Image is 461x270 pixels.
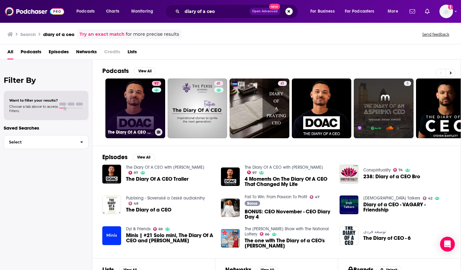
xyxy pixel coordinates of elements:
[158,228,163,231] span: 69
[448,5,453,10] svg: Add a profile image
[102,195,121,214] a: The Diary of a CEO
[340,195,358,214] img: Diary of a CEO - VAGARY - Friendship
[260,232,270,236] a: 66
[154,81,159,87] span: 97
[245,194,307,199] a: Fail To Win: From Passion To Profit
[363,167,391,173] a: Conspirituality
[221,199,240,217] img: BONUS: CEO November - CEO Diary Day 4
[102,67,156,75] a: PodcastsView All
[245,176,332,187] a: 4 Moments On The Diary Of A CEO That Changed My Life
[127,6,161,16] button: open menu
[345,7,374,16] span: For Podcasters
[340,226,358,245] img: The Diary of CEO - 6
[310,7,335,16] span: For Business
[182,6,249,16] input: Search podcasts, credits, & more...
[247,202,257,205] span: Bonus
[43,31,75,37] h3: diary of a ceo
[131,7,153,16] span: Monitoring
[420,32,451,37] button: Send feedback
[354,79,414,138] a: 5
[280,81,284,87] span: 41
[4,140,75,144] span: Select
[76,47,97,59] span: Networks
[4,76,88,85] h2: Filter By
[398,169,403,171] span: 74
[104,47,120,59] span: Credits
[134,202,138,205] span: 49
[106,7,119,16] span: Charts
[9,98,58,103] span: Want to filter your results?
[439,5,453,18] span: Logged in as WE_Broadcast1
[340,165,358,183] img: 238: Diary of a CEO Bro
[76,7,95,16] span: Podcasts
[102,165,121,183] img: The Diary Of A CEO Trailer
[245,226,329,237] a: The Chris Evans Show with The National Lottery
[265,233,269,236] span: 66
[72,6,103,16] button: open menu
[126,176,189,182] a: The Diary Of A CEO Trailer
[221,167,240,186] img: 4 Moments On The Diary Of A CEO That Changed My Life
[20,31,36,37] h3: Search
[439,5,453,18] img: User Profile
[247,171,257,174] a: 97
[245,209,332,220] span: BONUS: CEO November - CEO Diary Day 4
[221,229,240,248] img: The one with The Diary of a CEO's Steven Bartlett
[102,153,155,161] a: EpisodesView All
[134,171,138,174] span: 97
[310,195,320,199] a: 47
[102,67,129,75] h2: Podcasts
[49,47,69,59] a: Episodes
[129,202,139,205] a: 49
[393,168,403,172] a: 74
[404,81,411,86] a: 5
[153,227,163,231] a: 69
[9,104,58,113] span: Choose a tab above to access filters.
[428,197,432,200] span: 42
[126,165,204,170] a: The Diary Of A CEO with Steven Bartlett
[341,6,383,16] button: open menu
[230,79,289,138] a: 41
[102,226,121,245] img: Minis | #21 Solo mini, The Diary Of A CEO and Elon Musk
[406,81,409,87] span: 5
[152,81,161,86] a: 97
[252,171,257,174] span: 97
[252,10,278,13] span: Open Advanced
[128,47,137,59] a: Lists
[108,130,153,135] h3: The Diary Of A CEO with [PERSON_NAME]
[105,79,165,138] a: 97The Diary Of A CEO with [PERSON_NAME]
[5,6,64,17] img: Podchaser - Follow, Share and Rate Podcasts
[245,238,332,248] span: The one with The Diary of a CEO's [PERSON_NAME]
[363,202,451,212] a: Diary of a CEO - VAGARY - Friendship
[168,79,227,138] a: 41
[245,238,332,248] a: The one with The Diary of a CEO's Steven Bartlett
[363,174,420,179] a: 238: Diary of a CEO Bro
[126,195,205,201] a: Publixing - Slovenské a české audioknihy
[7,47,13,59] a: All
[423,196,433,200] a: 42
[133,154,155,161] button: View All
[245,165,323,170] a: The Diary Of A CEO with Steven Bartlett
[214,81,223,86] a: 41
[102,6,123,16] a: Charts
[363,195,420,201] a: Irish Talkers
[440,237,455,252] div: Open Intercom Messenger
[126,31,179,38] span: for more precise results
[363,236,411,241] a: The Diary of CEO - 6
[126,207,171,212] a: The Diary of a CEO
